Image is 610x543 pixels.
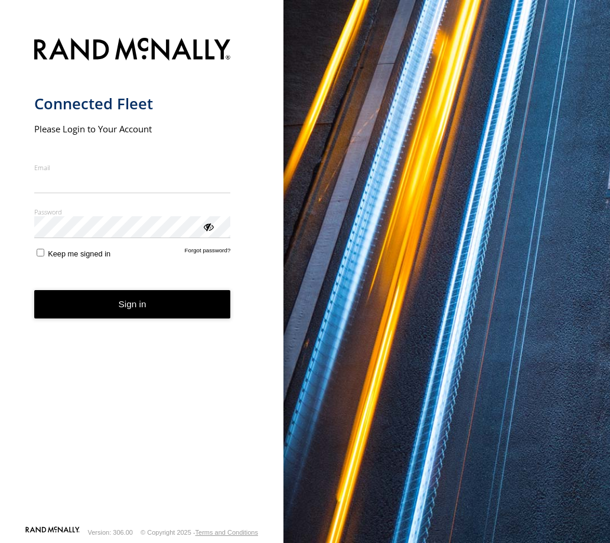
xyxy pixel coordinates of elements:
[48,249,110,258] span: Keep me signed in
[34,163,231,172] label: Email
[34,94,231,113] h1: Connected Fleet
[34,207,231,216] label: Password
[88,529,133,536] div: Version: 306.00
[34,35,231,66] img: Rand McNally
[34,123,231,135] h2: Please Login to Your Account
[185,247,231,258] a: Forgot password?
[141,529,258,536] div: © Copyright 2025 -
[34,31,250,525] form: main
[37,249,44,256] input: Keep me signed in
[202,220,214,232] div: ViewPassword
[34,290,231,319] button: Sign in
[195,529,258,536] a: Terms and Conditions
[25,526,80,538] a: Visit our Website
